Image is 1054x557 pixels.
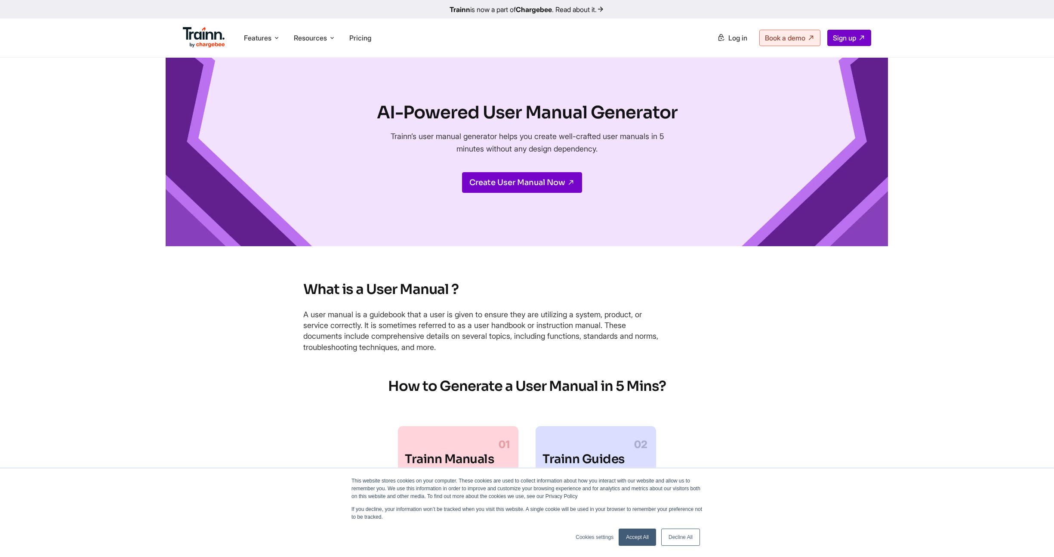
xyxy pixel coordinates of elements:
[349,34,371,42] a: Pricing
[619,529,656,546] a: Accept All
[516,5,552,14] b: Chargebee
[383,130,671,155] p: Trainn’s user manual generator helps you create well-crafted user manuals in 5 minutes without an...
[377,101,678,125] h1: AI-Powered User Manual Generator
[634,435,647,455] span: 02
[759,30,820,46] a: Book a demo
[542,452,649,466] h3: Trainn Guides
[183,27,225,48] img: Trainn Logo
[462,172,582,193] a: Create User Manual Now
[765,34,805,42] span: Book a demo
[712,30,752,46] a: Log in
[303,309,665,353] p: A user manual is a guidebook that a user is given to ensure they are utilizing a system, product,...
[248,378,806,396] h2: How to Generate a User Manual in 5 Mins?
[833,34,856,42] span: Sign up
[499,435,510,455] span: 01
[351,477,703,500] p: This website stores cookies on your computer. These cookies are used to collect information about...
[294,33,327,43] span: Resources
[405,452,512,466] h3: Trainn Manuals
[450,5,470,14] b: Trainn
[244,33,271,43] span: Features
[303,281,751,299] h2: What is a User Manual ?
[827,30,871,46] a: Sign up
[576,533,613,541] a: Cookies settings
[728,34,747,42] span: Log in
[661,529,700,546] a: Decline All
[351,505,703,521] p: If you decline, your information won’t be tracked when you visit this website. A single cookie wi...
